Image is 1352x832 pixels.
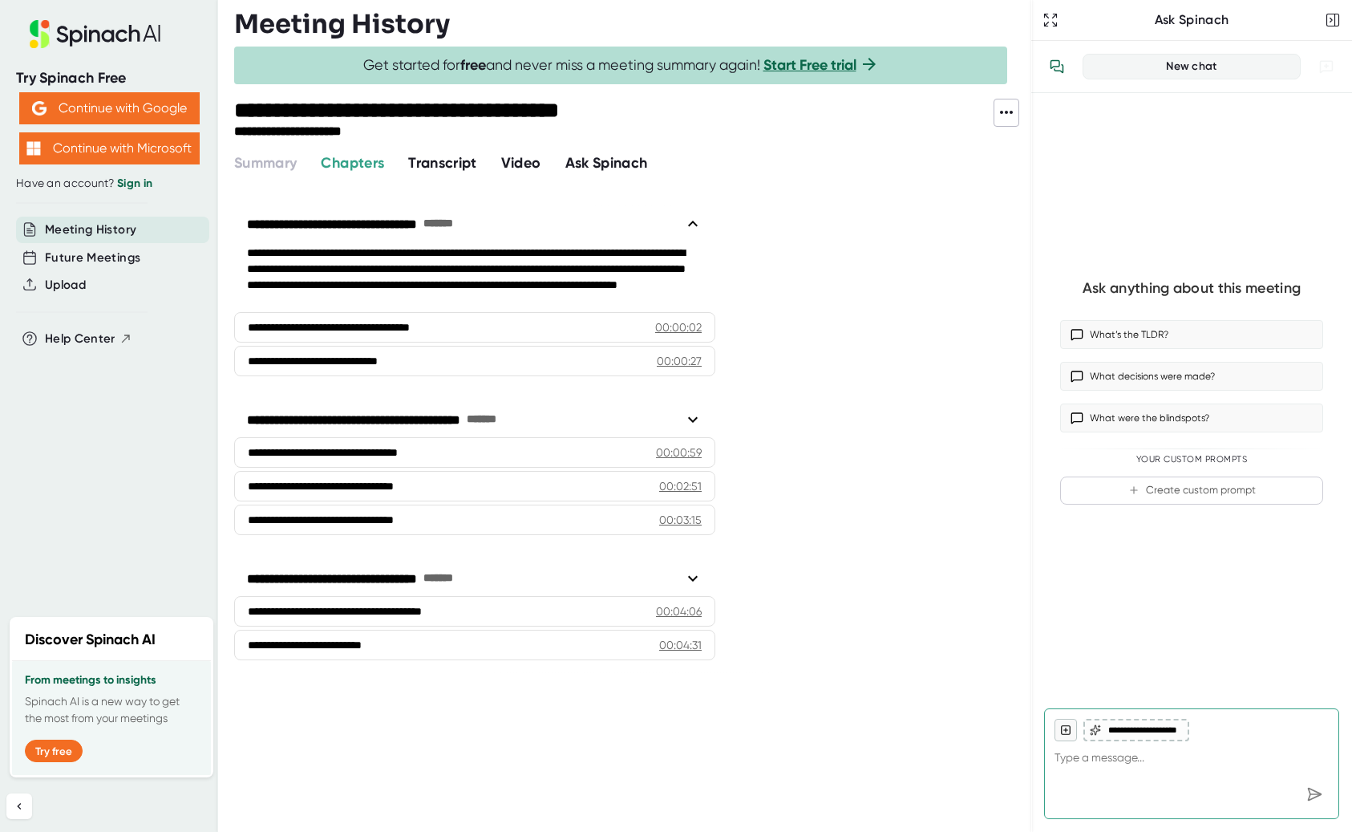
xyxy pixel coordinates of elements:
button: Expand to Ask Spinach page [1039,9,1062,31]
button: What decisions were made? [1060,362,1323,391]
button: Chapters [321,152,384,174]
div: Try Spinach Free [16,69,202,87]
span: Summary [234,154,297,172]
button: Close conversation sidebar [1322,9,1344,31]
button: Continue with Google [19,92,200,124]
span: Transcript [408,154,477,172]
button: What’s the TLDR? [1060,320,1323,349]
div: Send message [1300,780,1329,809]
div: Ask anything about this meeting [1083,279,1301,298]
span: Get started for and never miss a meeting summary again! [363,56,879,75]
h3: From meetings to insights [25,674,198,687]
span: Ask Spinach [565,154,648,172]
div: Your Custom Prompts [1060,454,1323,465]
b: free [460,56,486,74]
p: Spinach AI is a new way to get the most from your meetings [25,693,198,727]
button: Help Center [45,330,132,348]
div: 00:04:31 [659,637,702,653]
button: Continue with Microsoft [19,132,200,164]
a: Sign in [117,177,152,190]
div: Have an account? [16,177,202,191]
div: Ask Spinach [1062,12,1322,28]
button: Video [501,152,541,174]
div: 00:00:02 [655,319,702,335]
span: Video [501,154,541,172]
div: New chat [1093,59,1290,74]
button: Transcript [408,152,477,174]
h2: Discover Spinach AI [25,629,156,651]
button: Future Meetings [45,249,140,267]
button: Summary [234,152,297,174]
button: View conversation history [1041,51,1073,83]
button: Try free [25,740,83,762]
button: What were the blindspots? [1060,404,1323,432]
div: 00:00:27 [657,353,702,369]
span: Chapters [321,154,384,172]
button: Meeting History [45,221,136,239]
button: Ask Spinach [565,152,648,174]
img: Aehbyd4JwY73AAAAAElFTkSuQmCC [32,101,47,116]
div: 00:00:59 [656,444,702,461]
div: 00:02:51 [659,478,702,494]
a: Start Free trial [763,56,856,74]
h3: Meeting History [234,9,450,39]
span: Help Center [45,330,115,348]
div: 00:04:06 [656,603,702,619]
button: Create custom prompt [1060,477,1323,505]
button: Collapse sidebar [6,793,32,819]
button: Upload [45,276,86,294]
div: 00:03:15 [659,512,702,528]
